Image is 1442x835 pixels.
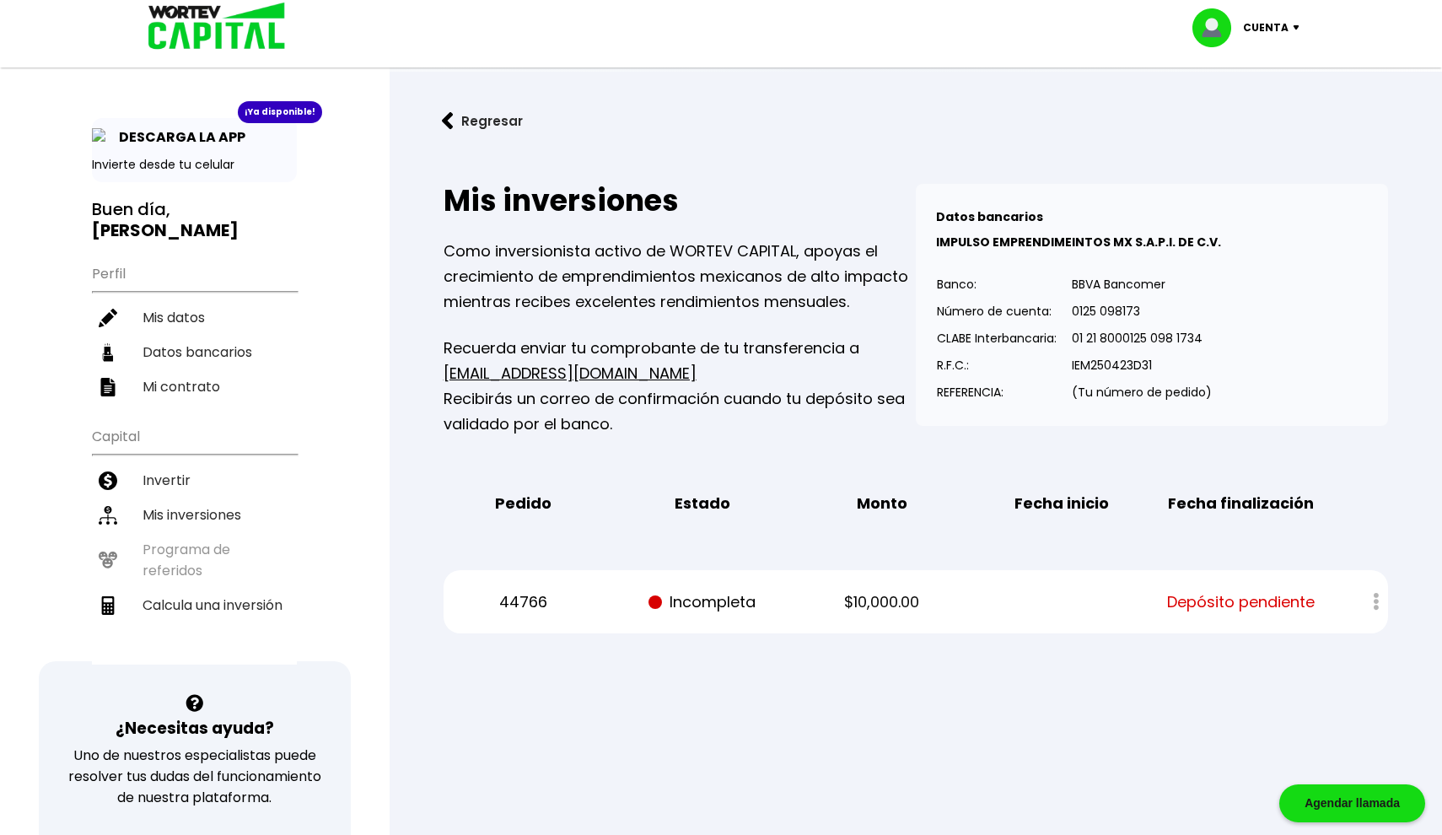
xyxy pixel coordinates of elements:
[1192,8,1243,47] img: profile-image
[1167,590,1315,615] span: Depósito pendiente
[92,335,297,369] a: Datos bancarios
[99,343,117,362] img: datos-icon.10cf9172.svg
[1168,491,1314,516] b: Fecha finalización
[937,380,1057,405] p: REFERENCIA:
[92,255,297,404] ul: Perfil
[444,184,916,218] h2: Mis inversiones
[627,590,777,615] p: Incompleta
[806,590,957,615] p: $10,000.00
[99,309,117,327] img: editar-icon.952d3147.svg
[92,218,239,242] b: [PERSON_NAME]
[92,128,110,147] img: app-icon
[1072,380,1212,405] p: (Tu número de pedido)
[1243,15,1289,40] p: Cuenta
[937,272,1057,297] p: Banco:
[1279,784,1425,822] div: Agendar llamada
[92,463,297,498] a: Invertir
[1289,25,1311,30] img: icon-down
[99,506,117,525] img: inversiones-icon.6695dc30.svg
[936,234,1221,250] b: IMPULSO EMPRENDIMEINTOS MX S.A.P.I. DE C.V.
[417,99,1415,143] a: flecha izquierdaRegresar
[417,99,548,143] button: Regresar
[444,239,916,315] p: Como inversionista activo de WORTEV CAPITAL, apoyas el crecimiento de emprendimientos mexicanos d...
[1072,272,1212,297] p: BBVA Bancomer
[495,491,552,516] b: Pedido
[99,596,117,615] img: calculadora-icon.17d418c4.svg
[116,716,274,741] h3: ¿Necesitas ayuda?
[1072,353,1212,378] p: IEM250423D31
[61,745,328,808] p: Uno de nuestros especialistas puede resolver tus dudas del funcionamiento de nuestra plataforma.
[92,417,297,665] ul: Capital
[99,378,117,396] img: contrato-icon.f2db500c.svg
[92,369,297,404] a: Mi contrato
[1072,326,1212,351] p: 01 21 8000125 098 1734
[1014,491,1109,516] b: Fecha inicio
[936,208,1043,225] b: Datos bancarios
[444,363,697,384] a: [EMAIL_ADDRESS][DOMAIN_NAME]
[92,199,297,241] h3: Buen día,
[92,156,297,174] p: Invierte desde tu celular
[857,491,907,516] b: Monto
[92,588,297,622] a: Calcula una inversión
[1072,299,1212,324] p: 0125 098173
[110,127,245,148] p: DESCARGA LA APP
[937,299,1057,324] p: Número de cuenta:
[238,101,322,123] div: ¡Ya disponible!
[937,353,1057,378] p: R.F.C.:
[99,471,117,490] img: invertir-icon.b3b967d7.svg
[444,336,916,437] p: Recuerda enviar tu comprobante de tu transferencia a Recibirás un correo de confirmación cuando t...
[448,590,599,615] p: 44766
[675,491,730,516] b: Estado
[92,300,297,335] a: Mis datos
[442,112,454,130] img: flecha izquierda
[92,498,297,532] a: Mis inversiones
[937,326,1057,351] p: CLABE Interbancaria:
